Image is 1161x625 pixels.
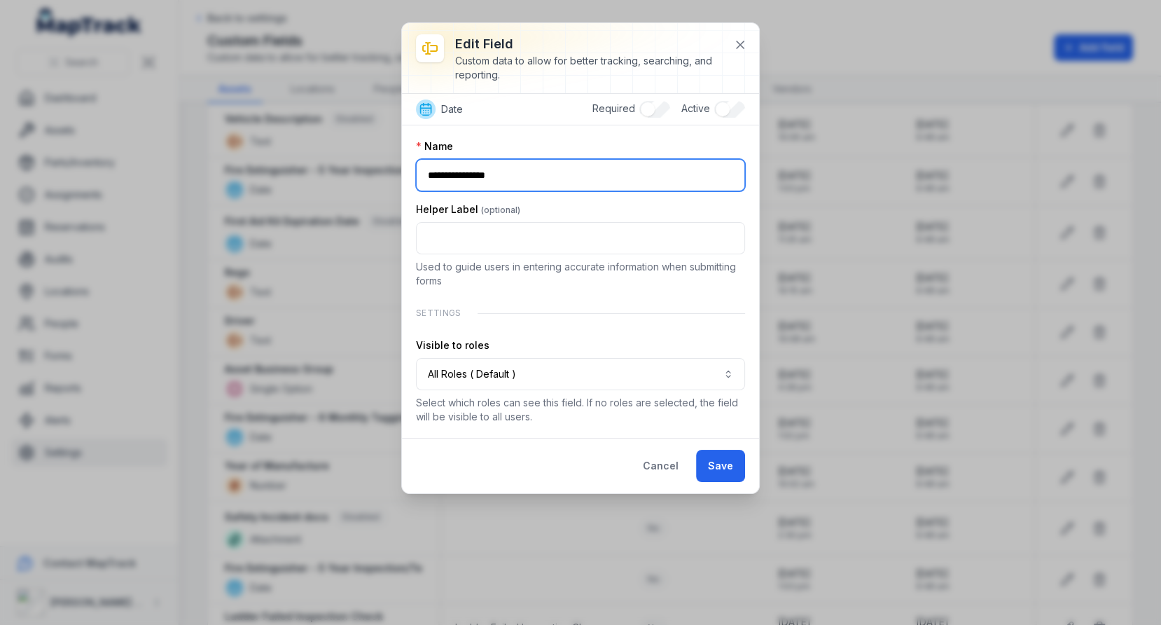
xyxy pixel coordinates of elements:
[416,338,489,352] label: Visible to roles
[416,299,745,327] div: Settings
[455,34,723,54] h3: Edit field
[416,139,453,153] label: Name
[696,450,745,482] button: Save
[416,358,745,390] button: All Roles ( Default )
[441,102,463,116] span: Date
[416,159,745,191] input: :r1v:-form-item-label
[416,396,745,424] p: Select which roles can see this field. If no roles are selected, the field will be visible to all...
[416,222,745,254] input: :r20:-form-item-label
[592,102,635,114] span: Required
[416,260,745,288] p: Used to guide users in entering accurate information when submitting forms
[681,102,710,114] span: Active
[416,202,520,217] label: Helper Label
[455,54,723,82] div: Custom data to allow for better tracking, searching, and reporting.
[631,450,690,482] button: Cancel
